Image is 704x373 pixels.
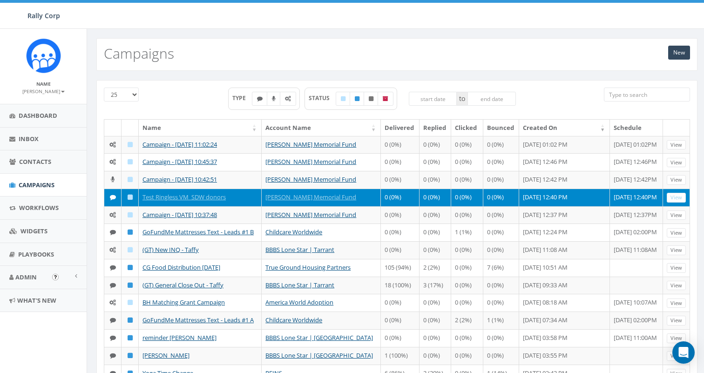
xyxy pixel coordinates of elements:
[483,259,519,277] td: 7 (6%)
[451,171,483,189] td: 0 (0%)
[109,247,116,253] i: Automated Message
[519,189,610,206] td: [DATE] 12:40 PM
[381,277,420,294] td: 18 (100%)
[451,206,483,224] td: 0 (0%)
[110,282,116,288] i: Text SMS
[420,136,451,154] td: 0 (0%)
[483,224,519,241] td: 0 (0%)
[142,281,223,289] a: (GT) General Close Out - Taffy
[610,206,663,224] td: [DATE] 12:37PM
[364,92,379,106] label: Unpublished
[128,159,133,165] i: Draft
[267,92,281,106] label: Ringless Voice Mail
[451,136,483,154] td: 0 (0%)
[369,96,373,102] i: Unpublished
[667,140,686,150] a: View
[610,189,663,206] td: [DATE] 12:40PM
[668,46,690,60] a: New
[19,111,57,120] span: Dashboard
[142,263,220,271] a: CG Food Distribution [DATE]
[381,329,420,347] td: 0 (0%)
[309,94,336,102] span: STATUS
[610,329,663,347] td: [DATE] 11:00AM
[142,157,217,166] a: Campaign - [DATE] 10:45:37
[110,317,116,323] i: Text SMS
[610,224,663,241] td: [DATE] 02:00PM
[280,92,296,106] label: Automated Message
[420,189,451,206] td: 0 (0%)
[381,294,420,312] td: 0 (0%)
[142,228,254,236] a: GoFundMe Mattresses Text - Leads #1 B
[467,92,516,106] input: end date
[610,241,663,259] td: [DATE] 11:08AM
[610,153,663,171] td: [DATE] 12:46PM
[265,298,333,306] a: America World Adoption
[667,158,686,168] a: View
[483,189,519,206] td: 0 (0%)
[128,299,133,305] i: Draft
[483,277,519,294] td: 0 (0%)
[128,142,133,148] i: Draft
[420,241,451,259] td: 0 (0%)
[381,206,420,224] td: 0 (0%)
[483,136,519,154] td: 0 (0%)
[451,347,483,365] td: 0 (0%)
[451,312,483,329] td: 2 (2%)
[15,273,37,281] span: Admin
[19,203,59,212] span: Workflows
[610,294,663,312] td: [DATE] 10:07AM
[350,92,365,106] label: Published
[142,140,217,149] a: Campaign - [DATE] 11:02:24
[262,120,381,136] th: Account Name: activate to sort column ascending
[519,241,610,259] td: [DATE] 11:08 AM
[667,316,686,326] a: View
[110,194,116,200] i: Text SMS
[451,241,483,259] td: 0 (0%)
[457,92,467,106] span: to
[519,277,610,294] td: [DATE] 09:33 AM
[381,171,420,189] td: 0 (0%)
[667,281,686,291] a: View
[420,171,451,189] td: 0 (0%)
[667,245,686,255] a: View
[381,224,420,241] td: 0 (0%)
[667,193,686,203] a: View
[128,282,133,288] i: Published
[420,329,451,347] td: 0 (0%)
[610,312,663,329] td: [DATE] 02:00PM
[128,229,133,235] i: Published
[451,120,483,136] th: Clicked
[20,227,47,235] span: Widgets
[336,92,351,106] label: Draft
[451,224,483,241] td: 1 (1%)
[109,159,116,165] i: Automated Message
[19,181,54,189] span: Campaigns
[451,153,483,171] td: 0 (0%)
[610,171,663,189] td: [DATE] 12:42PM
[265,333,373,342] a: BBBS Lone Star | [GEOGRAPHIC_DATA]
[420,120,451,136] th: Replied
[265,263,351,271] a: True Ground Housing Partners
[36,81,51,87] small: Name
[378,92,393,106] label: Archived
[341,96,345,102] i: Draft
[672,341,695,364] div: Open Intercom Messenger
[381,347,420,365] td: 1 (100%)
[483,153,519,171] td: 0 (0%)
[17,296,56,305] span: What's New
[128,247,133,253] i: Draft
[19,135,39,143] span: Inbox
[451,259,483,277] td: 0 (0%)
[667,228,686,238] a: View
[519,206,610,224] td: [DATE] 12:37 PM
[381,259,420,277] td: 105 (94%)
[519,224,610,241] td: [DATE] 12:24 PM
[420,347,451,365] td: 0 (0%)
[109,299,116,305] i: Automated Message
[128,317,133,323] i: Published
[610,120,663,136] th: Schedule
[381,136,420,154] td: 0 (0%)
[128,194,133,200] i: Draft
[265,281,334,289] a: BBBS Lone Star | Tarrant
[519,347,610,365] td: [DATE] 03:55 PM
